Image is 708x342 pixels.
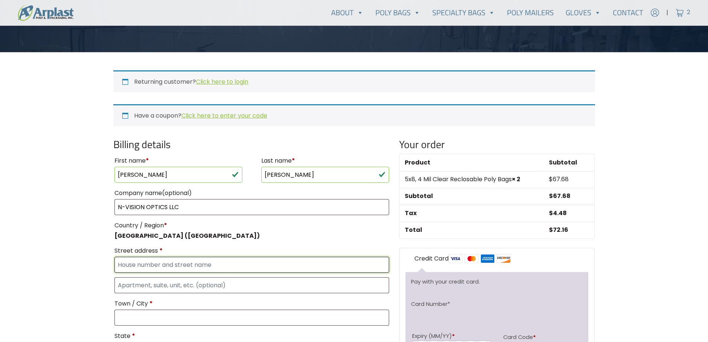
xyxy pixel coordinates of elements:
[426,5,501,20] a: Specialty Bags
[261,155,389,167] label: Last name
[196,77,248,86] a: Click here to login
[162,189,192,197] span: (optional)
[113,104,595,126] div: Have a coupon?
[114,155,243,167] label: First name
[113,70,595,92] div: Returning customer?
[411,278,583,286] p: Pay with your credit card.
[411,300,450,308] label: Card Number
[114,298,389,310] label: Town / City
[549,175,569,183] bdi: 67.68
[512,175,520,183] strong: × 2
[549,226,568,234] bdi: 72.16
[549,192,553,200] span: $
[400,171,544,187] td: 5x8, 4 Mil Clear Reclosable Poly Bags
[549,209,553,217] span: $
[114,245,389,257] label: Street address
[114,220,389,231] label: Country / Region
[549,209,567,217] span: 4.48
[400,188,544,204] th: Subtotal
[549,175,553,183] span: $
[400,205,544,221] th: Tax
[412,332,491,340] label: Expiry (MM/YY)
[560,5,607,20] a: Gloves
[325,5,369,20] a: About
[114,187,389,199] label: Company name
[414,254,511,263] label: Credit Card
[399,138,595,151] h3: Your order
[114,231,260,240] strong: [GEOGRAPHIC_DATA] ([GEOGRAPHIC_DATA])
[549,226,553,234] span: $
[113,138,391,151] h3: Billing details
[181,111,267,120] a: Click here to enter your code
[666,8,668,17] span: |
[687,8,690,17] span: 2
[114,257,389,273] input: House number and street name
[449,254,511,263] img: card-logos.png
[18,5,74,21] img: logo
[114,277,389,293] input: Apartment, suite, unit, etc. (optional)
[114,330,389,342] label: State
[549,192,570,200] bdi: 67.68
[607,5,649,20] a: Contact
[501,5,560,20] a: Poly Mailers
[400,155,544,170] th: Product
[544,155,594,170] th: Subtotal
[369,5,426,20] a: Poly Bags
[400,222,544,238] th: Total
